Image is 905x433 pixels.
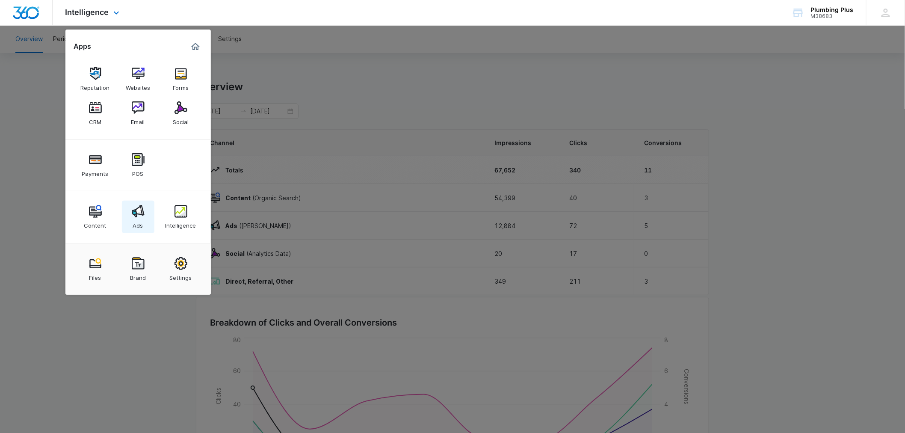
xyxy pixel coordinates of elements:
[811,6,854,13] div: account name
[122,253,154,285] a: Brand
[65,8,109,17] span: Intelligence
[130,270,146,281] div: Brand
[74,42,92,50] h2: Apps
[89,270,101,281] div: Files
[79,201,112,233] a: Content
[79,97,112,130] a: CRM
[166,218,196,229] div: Intelligence
[133,166,144,177] div: POS
[79,63,112,95] a: Reputation
[133,218,143,229] div: Ads
[173,80,189,91] div: Forms
[173,114,189,125] div: Social
[122,63,154,95] a: Websites
[79,149,112,181] a: Payments
[122,201,154,233] a: Ads
[122,149,154,181] a: POS
[126,80,150,91] div: Websites
[170,270,192,281] div: Settings
[165,97,197,130] a: Social
[81,80,110,91] div: Reputation
[122,97,154,130] a: Email
[131,114,145,125] div: Email
[189,40,202,53] a: Marketing 360® Dashboard
[89,114,101,125] div: CRM
[165,253,197,285] a: Settings
[165,201,197,233] a: Intelligence
[165,63,197,95] a: Forms
[84,218,106,229] div: Content
[82,166,109,177] div: Payments
[811,13,854,19] div: account id
[79,253,112,285] a: Files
